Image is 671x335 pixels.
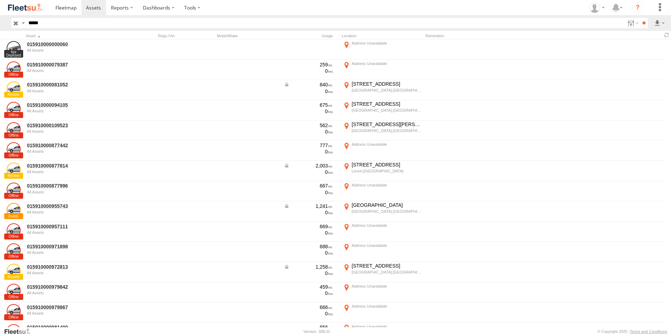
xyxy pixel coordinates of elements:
div: [STREET_ADDRESS] [352,101,421,107]
div: [STREET_ADDRESS] [352,81,421,87]
div: 656 [284,324,333,330]
div: Location [342,33,423,38]
div: © Copyright 2025 - [597,329,667,334]
a: View Asset Details [7,304,21,318]
div: 0 [284,169,333,175]
div: undefined [27,170,123,174]
div: Data from Vehicle CANbus [284,203,333,209]
div: undefined [27,230,123,235]
div: [STREET_ADDRESS][PERSON_NAME] [352,121,421,127]
label: Click to View Current Location [342,263,423,282]
div: undefined [27,190,123,194]
label: Search Filter Options [625,18,640,28]
a: 015910000000060 [27,41,123,47]
div: 688 [284,243,333,250]
div: Lenoir,[GEOGRAPHIC_DATA] [352,169,421,173]
div: [GEOGRAPHIC_DATA],[GEOGRAPHIC_DATA] [352,88,421,93]
a: 015910000877814 [27,163,123,169]
div: Version: 308.01 [304,329,330,334]
label: Click to View Current Location [342,222,423,241]
div: [GEOGRAPHIC_DATA],[GEOGRAPHIC_DATA] [352,270,421,275]
div: Cristy Hull [587,2,607,13]
a: View Asset Details [7,102,21,116]
div: [GEOGRAPHIC_DATA],[GEOGRAPHIC_DATA] [352,108,421,113]
a: View Asset Details [7,183,21,197]
a: View Asset Details [7,81,21,96]
div: 459 [284,284,333,290]
div: Click to Sort [26,33,124,38]
div: 0 [284,310,333,317]
div: Usage [283,33,339,38]
a: View Asset Details [7,41,21,55]
div: 0 [284,149,333,155]
div: Reminders [425,33,538,38]
a: 015910000877442 [27,142,123,149]
div: 0 [284,270,333,276]
div: 562 [284,122,333,129]
label: Click to View Current Location [342,242,423,261]
label: Click to View Current Location [342,162,423,180]
div: 0 [284,189,333,196]
a: 015910000957111 [27,223,123,230]
div: 0 [284,209,333,216]
a: 015910000972813 [27,264,123,270]
div: [GEOGRAPHIC_DATA],[GEOGRAPHIC_DATA] [352,128,421,133]
div: 675 [284,102,333,108]
a: 015910000979842 [27,284,123,290]
div: undefined [27,271,123,275]
a: View Asset Details [7,203,21,217]
div: 0 [284,88,333,94]
img: fleetsu-logo-horizontal.svg [7,3,44,12]
a: 015910000081052 [27,81,123,88]
label: Click to View Current Location [342,202,423,221]
a: View Asset Details [7,61,21,75]
div: undefined [27,109,123,113]
div: 667 [284,183,333,189]
div: 259 [284,61,333,68]
div: 777 [284,142,333,149]
a: View Asset Details [7,284,21,298]
a: 015910000079387 [27,61,123,68]
a: View Asset Details [7,243,21,257]
div: [GEOGRAPHIC_DATA] [352,202,421,208]
div: undefined [27,250,123,255]
div: [STREET_ADDRESS] [352,162,421,168]
div: Data from Vehicle CANbus [284,81,333,88]
a: 015910000109523 [27,122,123,129]
a: 015910000094105 [27,102,123,108]
div: 0 [284,250,333,256]
div: 666 [284,304,333,310]
label: Click to View Current Location [342,121,423,140]
div: Model/Make [217,33,280,38]
div: undefined [27,210,123,214]
div: 0 [284,68,333,74]
div: [GEOGRAPHIC_DATA],[GEOGRAPHIC_DATA] [352,209,421,214]
div: undefined [27,89,123,93]
a: 015910000979867 [27,304,123,310]
label: Click to View Current Location [342,303,423,322]
div: undefined [27,311,123,315]
div: undefined [27,48,123,52]
label: Click to View Current Location [342,101,423,120]
label: Click to View Current Location [342,81,423,100]
label: Export results as... [653,18,665,28]
div: Data from Vehicle CANbus [284,264,333,270]
div: 0 [284,129,333,135]
i: ? [632,2,643,13]
div: 0 [284,108,333,114]
a: View Asset Details [7,163,21,177]
div: 669 [284,223,333,230]
a: 015910000981400 [27,324,123,330]
a: 015910000877996 [27,183,123,189]
div: 0 [284,290,333,296]
label: Click to View Current Location [342,40,423,59]
a: 015910000955743 [27,203,123,209]
a: 015910000971898 [27,243,123,250]
label: Click to View Current Location [342,141,423,160]
a: Visit our Website [4,328,36,335]
div: [STREET_ADDRESS] [352,263,421,269]
label: Click to View Current Location [342,283,423,302]
div: Data from Vehicle CANbus [284,163,333,169]
label: Click to View Current Location [342,182,423,201]
a: View Asset Details [7,142,21,156]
